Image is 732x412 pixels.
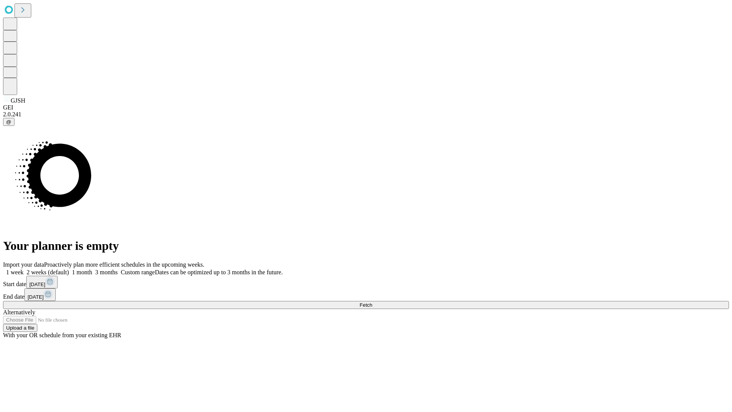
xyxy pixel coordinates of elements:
button: @ [3,118,14,126]
div: Start date [3,276,729,288]
span: Custom range [121,269,155,275]
h1: Your planner is empty [3,239,729,253]
button: [DATE] [24,288,56,301]
div: GEI [3,104,729,111]
div: 2.0.241 [3,111,729,118]
span: 1 week [6,269,24,275]
span: With your OR schedule from your existing EHR [3,332,121,338]
span: 2 weeks (default) [27,269,69,275]
span: 3 months [95,269,118,275]
button: Upload a file [3,324,37,332]
span: Dates can be optimized up to 3 months in the future. [155,269,283,275]
span: 1 month [72,269,92,275]
span: Proactively plan more efficient schedules in the upcoming weeks. [44,261,204,268]
span: Import your data [3,261,44,268]
span: GJSH [11,97,25,104]
button: [DATE] [26,276,58,288]
div: End date [3,288,729,301]
button: Fetch [3,301,729,309]
span: [DATE] [29,282,45,287]
span: [DATE] [27,294,43,300]
span: Fetch [360,302,372,308]
span: Alternatively [3,309,35,315]
span: @ [6,119,11,125]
